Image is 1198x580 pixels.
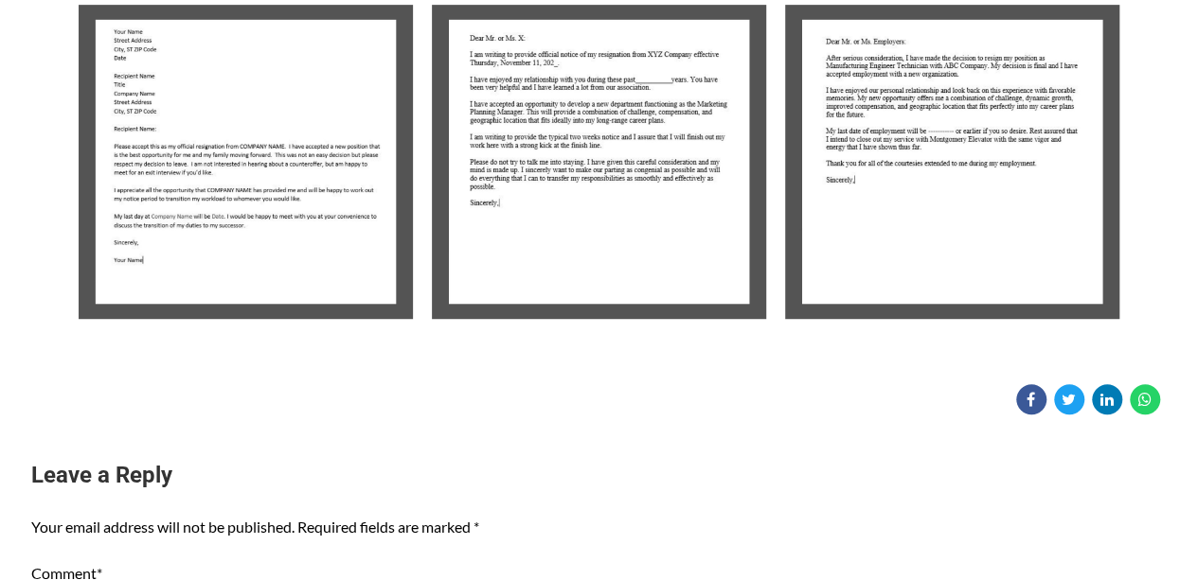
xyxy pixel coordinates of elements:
[31,514,1168,541] p: Your email address will not be published. Required fields are marked *
[1016,384,1046,414] a: Share on Facebook
[31,460,1168,492] h3: Leave a Reply
[1054,384,1084,414] a: Share on Twitter
[1130,384,1160,414] a: Share on WhatsApp
[1092,384,1122,414] a: Share on Linkedin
